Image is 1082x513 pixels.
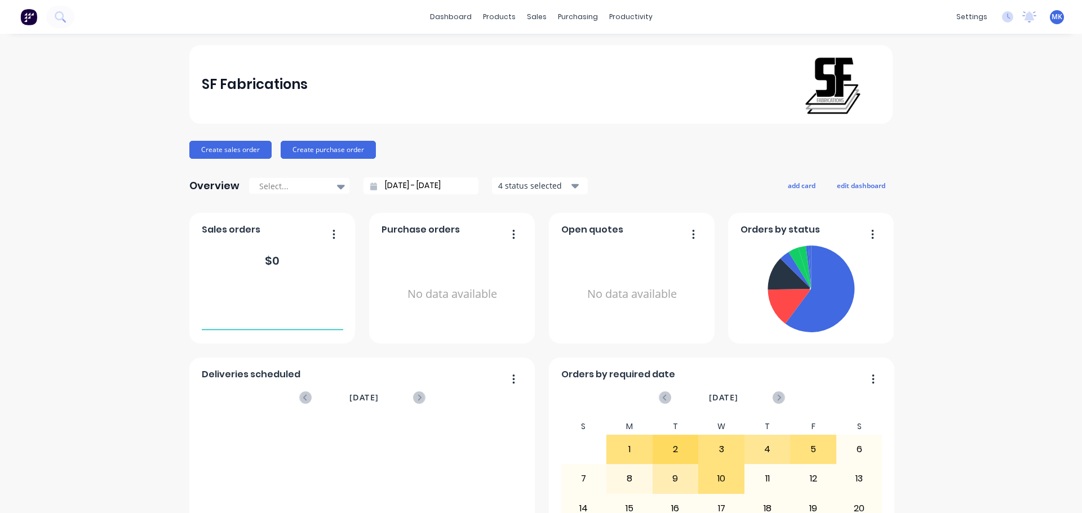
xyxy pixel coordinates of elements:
[653,465,698,493] div: 9
[561,241,703,347] div: No data available
[477,8,521,25] div: products
[951,8,993,25] div: settings
[837,435,882,463] div: 6
[790,418,836,435] div: F
[607,465,652,493] div: 8
[561,223,623,237] span: Open quotes
[836,418,883,435] div: S
[745,465,790,493] div: 11
[492,177,588,194] button: 4 status selected
[189,175,240,197] div: Overview
[498,180,569,191] div: 4 status selected
[606,418,653,435] div: M
[699,435,744,463] div: 3
[561,418,607,435] div: S
[781,178,823,193] button: add card
[281,141,376,159] button: Create purchase order
[604,8,658,25] div: productivity
[265,252,280,269] div: $ 0
[382,223,460,237] span: Purchase orders
[791,435,836,463] div: 5
[1052,12,1062,22] span: MK
[745,435,790,463] div: 4
[791,465,836,493] div: 12
[552,8,604,25] div: purchasing
[349,391,379,404] span: [DATE]
[698,418,744,435] div: W
[561,368,675,381] span: Orders by required date
[653,435,698,463] div: 2
[740,223,820,237] span: Orders by status
[521,8,552,25] div: sales
[424,8,477,25] a: dashboard
[202,223,260,237] span: Sales orders
[607,435,652,463] div: 1
[202,73,308,96] div: SF Fabrications
[744,418,791,435] div: T
[653,418,699,435] div: T
[189,141,272,159] button: Create sales order
[20,8,37,25] img: Factory
[561,465,606,493] div: 7
[699,465,744,493] div: 10
[837,465,882,493] div: 13
[830,178,893,193] button: edit dashboard
[382,241,523,347] div: No data available
[801,54,865,115] img: SF Fabrications
[709,391,738,404] span: [DATE]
